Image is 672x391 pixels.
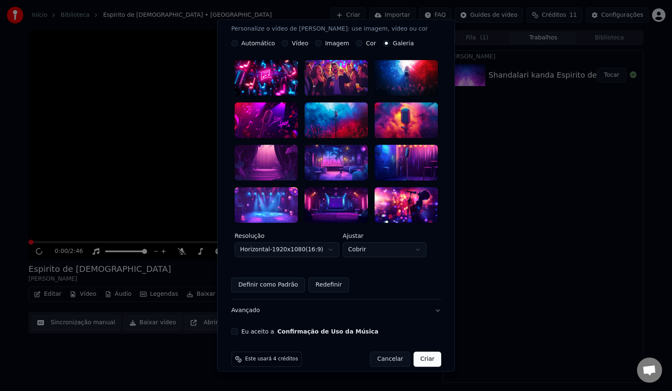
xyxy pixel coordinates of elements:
[231,40,441,299] div: VídeoPersonalize o vídeo de [PERSON_NAME]: use imagem, vídeo ou cor
[292,40,308,46] label: Vídeo
[241,40,275,46] label: Automático
[325,40,349,46] label: Imagem
[231,25,428,33] p: Personalize o vídeo de [PERSON_NAME]: use imagem, vídeo ou cor
[231,13,428,33] div: Vídeo
[308,277,349,292] button: Redefinir
[414,351,441,366] button: Criar
[231,299,441,321] button: Avançado
[366,40,376,46] label: Cor
[241,328,378,334] label: Eu aceito a
[343,232,426,238] label: Ajustar
[245,355,298,362] span: Este usará 4 créditos
[393,40,414,46] label: Galeria
[277,328,378,334] button: Eu aceito a
[235,232,339,238] label: Resolução
[231,6,441,40] button: VídeoPersonalize o vídeo de [PERSON_NAME]: use imagem, vídeo ou cor
[370,351,410,366] button: Cancelar
[231,277,305,292] button: Definir como Padrão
